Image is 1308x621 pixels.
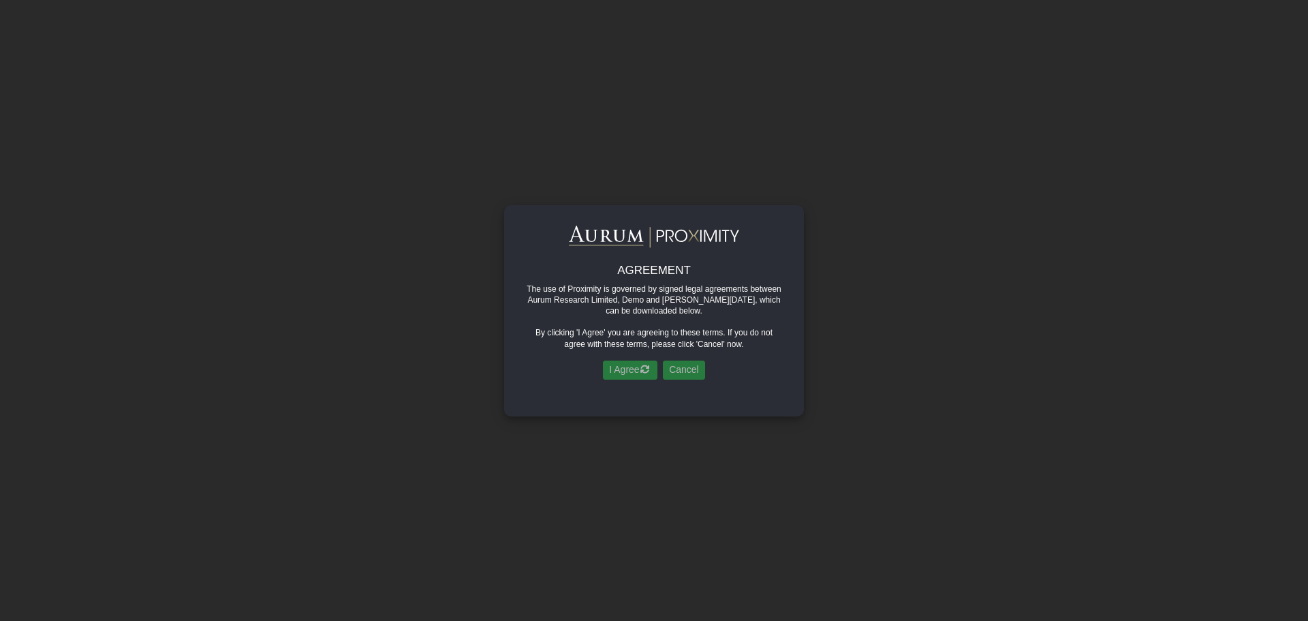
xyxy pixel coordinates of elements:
div: The use of Proximity is governed by signed legal agreements between Aurum Research Limited, Demo ... [525,284,783,317]
h3: AGREEMENT [525,264,783,278]
div: By clicking 'I Agree' you are agreeing to these terms. If you do not agree with these terms, plea... [525,327,783,350]
img: Aurum-Proximity%20white.svg [569,226,739,248]
button: Cancel [663,361,705,380]
button: I Agree [603,361,657,380]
